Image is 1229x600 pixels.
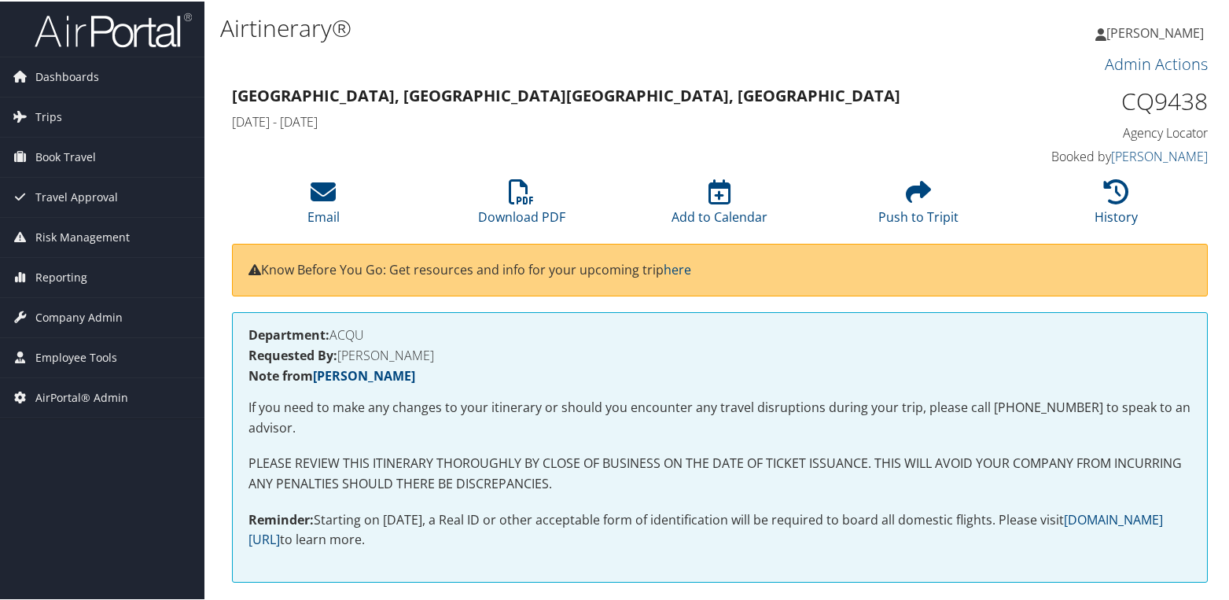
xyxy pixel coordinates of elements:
[672,186,767,224] a: Add to Calendar
[248,366,415,383] strong: Note from
[248,327,1191,340] h4: ACQU
[232,112,958,129] h4: [DATE] - [DATE]
[981,146,1208,164] h4: Booked by
[1095,8,1220,55] a: [PERSON_NAME]
[35,256,87,296] span: Reporting
[35,176,118,215] span: Travel Approval
[35,216,130,256] span: Risk Management
[1105,52,1208,73] a: Admin Actions
[878,186,959,224] a: Push to Tripit
[248,510,314,527] strong: Reminder:
[248,452,1191,492] p: PLEASE REVIEW THIS ITINERARY THOROUGHLY BY CLOSE OF BUSINESS ON THE DATE OF TICKET ISSUANCE. THIS...
[1095,186,1138,224] a: History
[248,259,1191,279] p: Know Before You Go: Get resources and info for your upcoming trip
[35,96,62,135] span: Trips
[248,396,1191,436] p: If you need to make any changes to your itinerary or should you encounter any travel disruptions ...
[35,136,96,175] span: Book Travel
[35,56,99,95] span: Dashboards
[220,10,886,43] h1: Airtinerary®
[248,325,329,342] strong: Department:
[981,83,1208,116] h1: CQ9438
[248,509,1191,549] p: Starting on [DATE], a Real ID or other acceptable form of identification will be required to boar...
[35,337,117,376] span: Employee Tools
[232,83,900,105] strong: [GEOGRAPHIC_DATA], [GEOGRAPHIC_DATA] [GEOGRAPHIC_DATA], [GEOGRAPHIC_DATA]
[248,348,1191,360] h4: [PERSON_NAME]
[307,186,340,224] a: Email
[248,345,337,363] strong: Requested By:
[1106,23,1204,40] span: [PERSON_NAME]
[981,123,1208,140] h4: Agency Locator
[1111,146,1208,164] a: [PERSON_NAME]
[35,377,128,416] span: AirPortal® Admin
[313,366,415,383] a: [PERSON_NAME]
[478,186,565,224] a: Download PDF
[35,10,192,47] img: airportal-logo.png
[664,260,691,277] a: here
[35,296,123,336] span: Company Admin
